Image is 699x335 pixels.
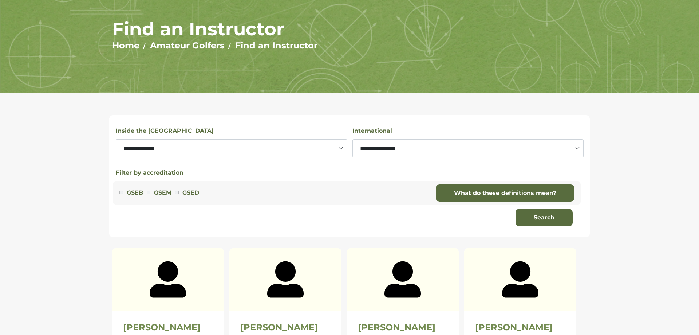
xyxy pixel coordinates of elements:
[123,322,213,333] h2: [PERSON_NAME]
[116,139,347,157] select: Select a state
[352,139,584,157] select: Select a country
[116,168,183,177] button: Filter by accreditation
[154,188,171,198] label: GSEM
[127,188,143,198] label: GSEB
[358,322,448,333] h2: [PERSON_NAME]
[516,209,573,226] button: Search
[182,188,199,198] label: GSED
[112,40,139,51] a: Home
[436,184,574,202] a: What do these definitions mean?
[116,126,214,136] label: Inside the [GEOGRAPHIC_DATA]
[240,322,331,333] h2: [PERSON_NAME]
[150,40,225,51] a: Amateur Golfers
[235,40,317,51] a: Find an Instructor
[352,126,392,136] label: International
[112,18,587,40] h1: Find an Instructor
[475,322,565,333] h2: [PERSON_NAME]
